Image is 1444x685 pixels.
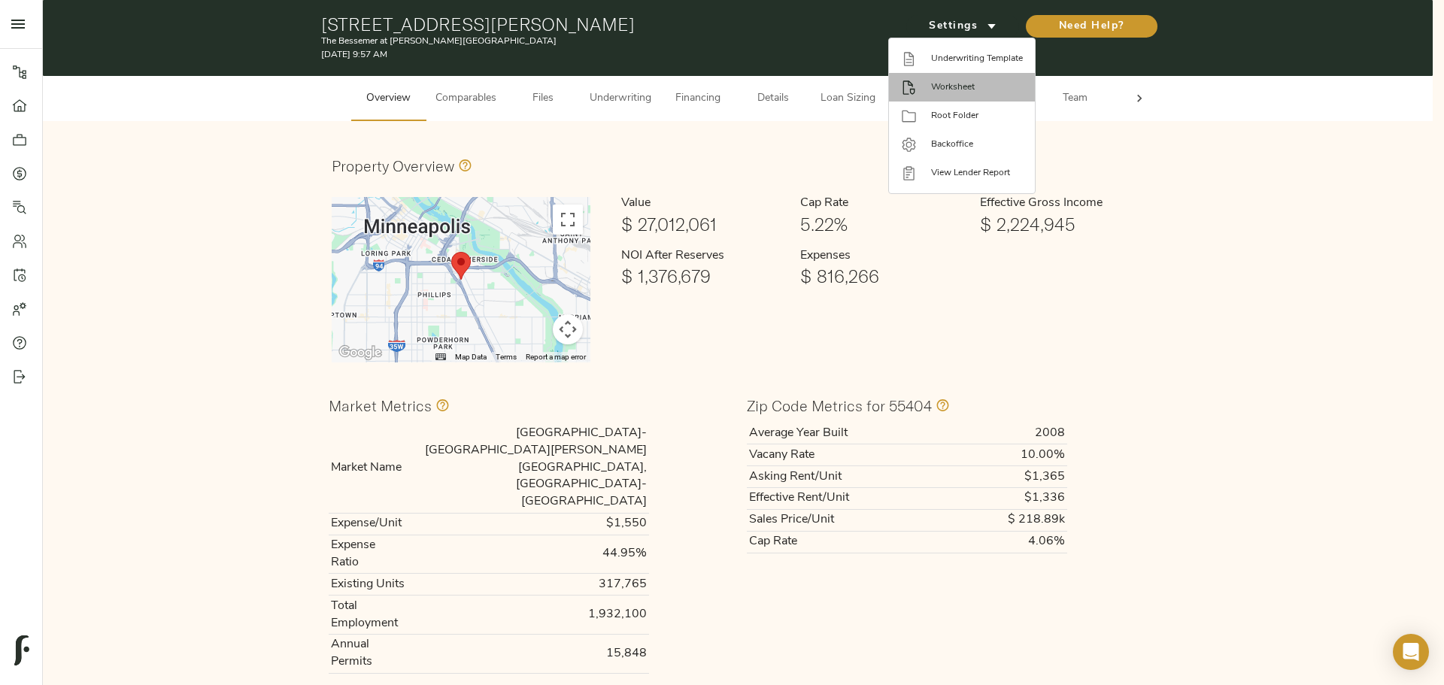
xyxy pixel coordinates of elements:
span: Root Folder [931,109,1023,123]
span: View Lender Report [931,166,1023,180]
span: Underwriting Template [931,52,1023,65]
span: Backoffice [931,138,1023,151]
div: Open Intercom Messenger [1393,634,1429,670]
span: Worksheet [931,80,1023,94]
